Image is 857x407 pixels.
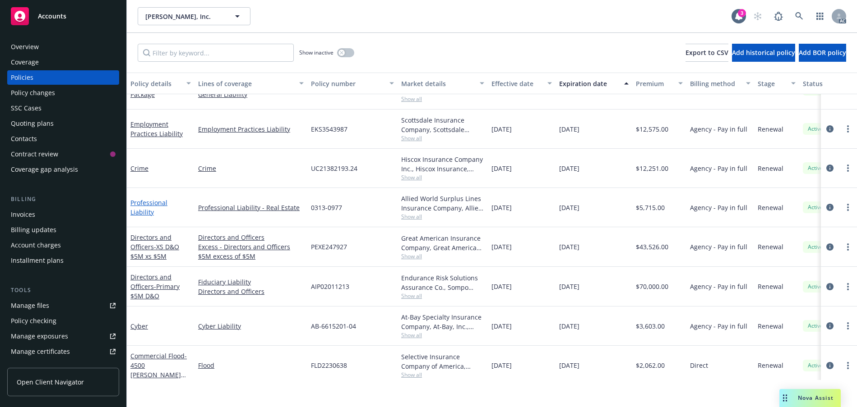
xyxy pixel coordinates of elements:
[11,147,58,161] div: Contract review
[130,79,181,88] div: Policy details
[130,198,167,216] a: Professional Liability
[749,7,767,25] a: Start snowing
[790,7,808,25] a: Search
[758,321,783,331] span: Renewal
[311,242,347,252] span: PEXE247927
[7,286,119,295] div: Tools
[690,361,708,370] span: Direct
[799,48,846,57] span: Add BOR policy
[7,223,119,237] a: Billing updates
[11,360,56,374] div: Manage claims
[758,361,783,370] span: Renewal
[145,12,223,21] span: [PERSON_NAME], Inc.
[307,73,398,94] button: Policy number
[130,120,183,138] a: Employment Practices Liability
[311,203,342,212] span: 0313-0977
[7,329,119,343] a: Manage exposures
[401,213,484,220] span: Show all
[732,44,795,62] button: Add historical policy
[401,371,484,379] span: Show all
[825,281,835,292] a: circleInformation
[138,7,250,25] button: [PERSON_NAME], Inc.
[7,162,119,177] a: Coverage gap analysis
[130,282,180,300] span: - Primary $5M D&O
[843,320,853,331] a: more
[559,282,579,291] span: [DATE]
[299,49,334,56] span: Show inactive
[17,377,84,387] span: Open Client Navigator
[198,124,304,134] a: Employment Practices Liability
[311,124,347,134] span: EKS3543987
[556,73,632,94] button: Expiration date
[690,321,747,331] span: Agency - Pay in full
[686,48,728,57] span: Export to CSV
[636,242,668,252] span: $43,526.00
[758,282,783,291] span: Renewal
[779,389,841,407] button: Nova Assist
[843,281,853,292] a: more
[690,79,741,88] div: Billing method
[7,4,119,29] a: Accounts
[491,361,512,370] span: [DATE]
[401,312,484,331] div: At-Bay Specialty Insurance Company, At-Bay, Inc., Amwins
[11,70,33,85] div: Policies
[559,203,579,212] span: [DATE]
[198,90,304,99] a: General Liability
[758,79,786,88] div: Stage
[138,44,294,62] input: Filter by keyword...
[491,164,512,173] span: [DATE]
[11,238,61,252] div: Account charges
[7,147,119,161] a: Contract review
[825,123,835,134] a: circleInformation
[806,125,825,133] span: Active
[7,298,119,313] a: Manage files
[11,253,64,268] div: Installment plans
[825,163,835,174] a: circleInformation
[401,115,484,134] div: Scottsdale Insurance Company, Scottsdale Insurance Company (Nationwide), Amwins
[198,361,304,370] a: Flood
[7,55,119,69] a: Coverage
[632,73,686,94] button: Premium
[636,164,668,173] span: $12,251.00
[636,124,668,134] span: $12,575.00
[758,164,783,173] span: Renewal
[198,242,304,261] a: Excess - Directors and Officers $5M excess of $5M
[7,101,119,115] a: SSC Cases
[758,203,783,212] span: Renewal
[491,321,512,331] span: [DATE]
[130,164,148,173] a: Crime
[7,70,119,85] a: Policies
[11,86,55,100] div: Policy changes
[559,124,579,134] span: [DATE]
[198,79,294,88] div: Lines of coverage
[11,101,42,115] div: SSC Cases
[686,44,728,62] button: Export to CSV
[825,360,835,371] a: circleInformation
[311,164,357,173] span: UC21382193.24
[690,164,747,173] span: Agency - Pay in full
[130,233,179,261] a: Directors and Officers
[7,116,119,131] a: Quoting plans
[401,79,474,88] div: Market details
[401,155,484,174] div: Hiscox Insurance Company Inc., Hiscox Insurance, Amwins
[195,73,307,94] button: Lines of coverage
[38,13,66,20] span: Accounts
[11,132,37,146] div: Contacts
[11,162,78,177] div: Coverage gap analysis
[843,163,853,174] a: more
[690,203,747,212] span: Agency - Pay in full
[769,7,788,25] a: Report a Bug
[7,360,119,374] a: Manage claims
[843,242,853,252] a: more
[806,322,825,330] span: Active
[198,164,304,173] a: Crime
[690,242,747,252] span: Agency - Pay in full
[491,124,512,134] span: [DATE]
[843,360,853,371] a: more
[198,287,304,296] a: Directors and Officers
[7,314,119,328] a: Policy checking
[401,252,484,260] span: Show all
[754,73,799,94] button: Stage
[130,352,187,389] a: Commercial Flood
